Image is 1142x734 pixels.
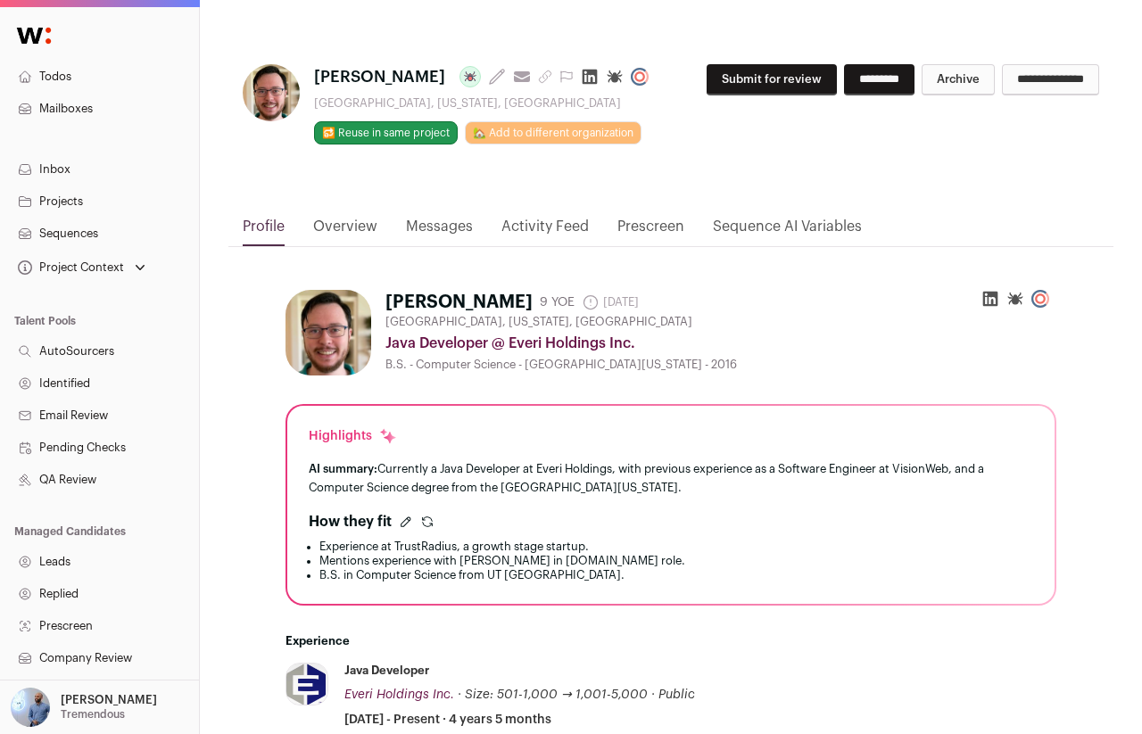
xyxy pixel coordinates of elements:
[7,688,161,727] button: Open dropdown
[14,260,124,275] div: Project Context
[319,568,1033,582] li: B.S. in Computer Science from UT [GEOGRAPHIC_DATA].
[406,216,473,246] a: Messages
[465,121,641,144] a: 🏡 Add to different organization
[501,216,589,246] a: Activity Feed
[314,64,445,89] span: [PERSON_NAME]
[617,216,684,246] a: Prescreen
[658,689,695,701] span: Public
[344,663,429,679] div: Java Developer
[314,121,458,144] button: 🔂 Reuse in same project
[344,711,551,729] span: [DATE] - Present · 4 years 5 months
[582,293,639,311] span: [DATE]
[14,255,149,280] button: Open dropdown
[713,216,862,246] a: Sequence AI Variables
[313,216,377,246] a: Overview
[286,663,327,705] img: 7cbceff02e5656e7a28f888c33d6aeb20fe59eaf0ed0ebbb3d58dae8e623caac.jpg
[385,358,1056,372] div: B.S. - Computer Science - [GEOGRAPHIC_DATA][US_STATE] - 2016
[285,634,1056,648] h2: Experience
[385,315,692,329] span: [GEOGRAPHIC_DATA], [US_STATE], [GEOGRAPHIC_DATA]
[61,707,125,722] p: Tremendous
[309,459,1033,497] div: Currently a Java Developer at Everi Holdings, with previous experience as a Software Engineer at ...
[243,216,285,246] a: Profile
[922,64,995,95] button: Archive
[243,64,300,121] img: 1a9b7f5fe163dce651e6f1129dd22443a726cac0a314efa062076efe43872def
[707,64,837,95] button: Submit for review
[285,290,371,375] img: 1a9b7f5fe163dce651e6f1129dd22443a726cac0a314efa062076efe43872def
[344,689,454,701] span: Everi Holdings Inc.
[385,290,533,315] h1: [PERSON_NAME]
[7,18,61,54] img: Wellfound
[314,96,656,111] div: [GEOGRAPHIC_DATA], [US_STATE], [GEOGRAPHIC_DATA]
[309,427,397,445] div: Highlights
[61,693,157,707] p: [PERSON_NAME]
[319,540,1033,554] li: Experience at TrustRadius, a growth stage startup.
[458,689,648,701] span: · Size: 501-1,000 → 1,001-5,000
[309,463,377,474] span: AI summary:
[385,333,1056,354] div: Java Developer @ Everi Holdings Inc.
[319,554,1033,568] li: Mentions experience with [PERSON_NAME] in [DOMAIN_NAME] role.
[540,293,575,311] div: 9 YOE
[11,688,50,727] img: 97332-medium_jpg
[309,511,392,532] h2: How they fit
[651,686,655,704] span: ·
